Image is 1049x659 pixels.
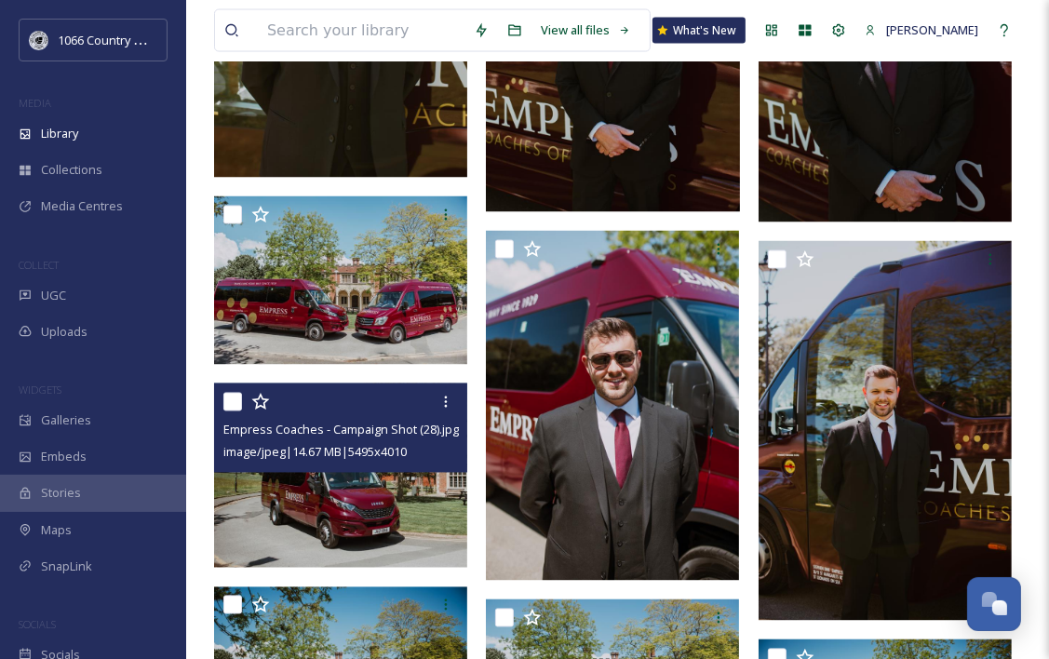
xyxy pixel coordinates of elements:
input: Search your library [258,10,464,51]
button: Open Chat [967,577,1021,631]
span: Library [41,125,78,142]
span: Media Centres [41,197,123,215]
img: Empress Coaches - Campaign Shot (11).jpg [486,231,739,580]
img: Empress Coaches - Campaign Shot (28).jpg [214,383,467,569]
span: COLLECT [19,258,59,272]
span: 1066 Country Marketing [58,31,189,48]
span: Galleries [41,411,91,429]
span: UGC [41,287,66,304]
img: Empress Coaches - Campaign Shot (26).jpg [759,241,1012,621]
span: Maps [41,521,72,539]
span: image/jpeg | 14.67 MB | 5495 x 4010 [223,444,407,461]
img: Empress Coaches - Campaign Shot (10).jpg [214,196,467,365]
span: MEDIA [19,96,51,110]
a: [PERSON_NAME] [855,12,988,48]
span: Stories [41,484,81,502]
span: WIDGETS [19,383,61,397]
span: SnapLink [41,558,92,575]
span: SOCIALS [19,617,56,631]
span: Empress Coaches - Campaign Shot (28).jpg [223,422,459,438]
img: logo_footerstamp.png [30,31,48,49]
a: What's New [652,18,746,44]
span: Uploads [41,323,87,341]
span: [PERSON_NAME] [886,21,978,38]
span: Embeds [41,448,87,465]
a: View all files [531,12,640,48]
span: Collections [41,161,102,179]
